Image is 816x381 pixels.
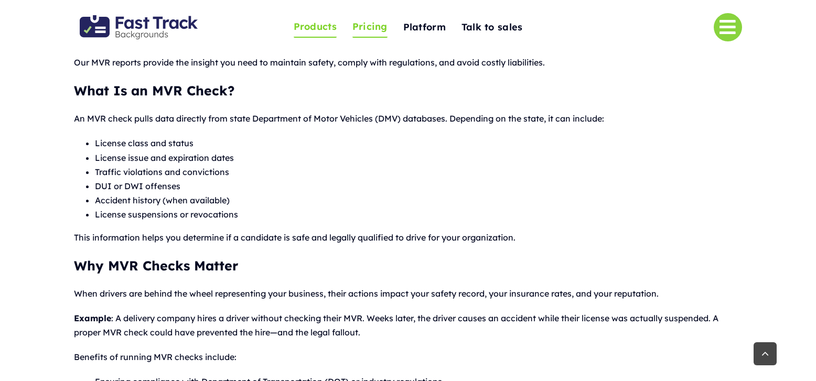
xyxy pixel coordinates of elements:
strong: Why MVR Checks Matter [74,257,238,274]
span: Platform [403,19,446,36]
p: This information helps you determine if a candidate is safe and legally qualified to drive for yo... [74,231,742,245]
li: Traffic violations and convictions [95,165,742,179]
p: An MVR check pulls data directly from state Department of Motor Vehicles (DMV) databases. Dependi... [74,112,742,126]
p: Benefits of running MVR checks include: [74,350,742,364]
li: Accident history (when available) [95,193,742,208]
a: Platform [403,16,446,39]
p: : A delivery company hires a driver without checking their MVR. Weeks later, the driver causes an... [74,311,742,340]
a: Fast Track Backgrounds Logo [80,14,198,25]
span: Talk to sales [461,19,523,36]
li: License class and status [95,136,742,150]
strong: What Is an MVR Check? [74,82,234,99]
li: License suspensions or revocations [95,208,742,222]
span: Pricing [352,19,388,35]
a: Pricing [352,17,388,38]
p: Our MVR reports provide the insight you need to maintain safety, comply with regulations, and avo... [74,56,742,70]
li: DUI or DWI offenses [95,179,742,193]
li: License issue and expiration dates [95,151,742,165]
p: When drivers are behind the wheel representing your business, their actions impact your safety re... [74,287,742,301]
img: Fast Track Backgrounds Logo [80,15,198,39]
a: Talk to sales [461,16,523,39]
strong: Example [74,313,111,323]
a: Link to # [714,13,742,41]
span: Products [294,19,337,35]
nav: One Page [241,1,575,53]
